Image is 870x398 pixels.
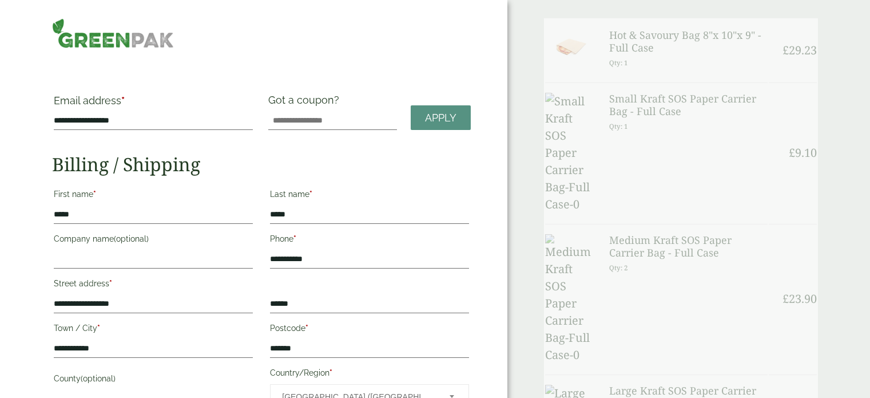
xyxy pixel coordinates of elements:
label: Phone [270,231,469,250]
label: Country/Region [270,365,469,384]
abbr: required [293,234,296,243]
a: Apply [411,105,471,130]
img: GreenPak Supplies [52,18,173,48]
span: (optional) [81,374,116,383]
label: Got a coupon? [268,94,344,112]
abbr: required [93,190,96,199]
label: First name [54,186,253,206]
label: Street address [54,275,253,295]
label: Company name [54,231,253,250]
label: Last name [270,186,469,206]
span: Apply [425,112,456,124]
abbr: required [329,368,332,377]
abbr: required [305,324,308,333]
label: Postcode [270,320,469,340]
h2: Billing / Shipping [52,153,471,175]
abbr: required [109,279,112,288]
label: Email address [54,96,253,112]
label: County [54,371,253,390]
span: (optional) [114,234,149,243]
abbr: required [97,324,100,333]
abbr: required [121,94,125,107]
abbr: required [309,190,312,199]
label: Town / City [54,320,253,340]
